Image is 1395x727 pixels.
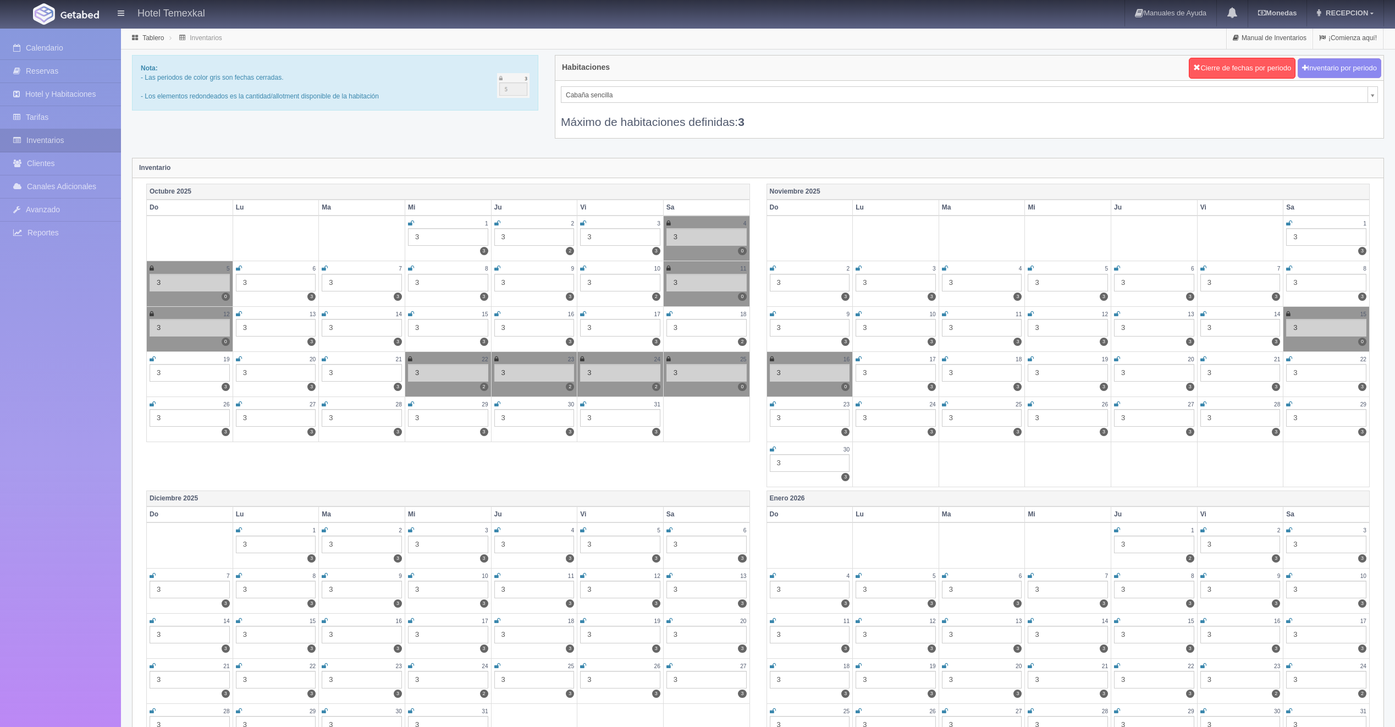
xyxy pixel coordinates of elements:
[33,3,55,25] img: Getabed
[939,200,1025,216] th: Ma
[227,266,230,272] small: 5
[494,626,575,643] div: 3
[322,581,402,598] div: 3
[408,319,488,337] div: 3
[1197,200,1283,216] th: Vi
[666,274,747,291] div: 3
[322,364,402,382] div: 3
[856,364,936,382] div: 3
[933,266,936,272] small: 3
[663,200,749,216] th: Sa
[222,690,230,698] label: 3
[738,599,746,608] label: 3
[1358,599,1366,608] label: 3
[666,536,747,553] div: 3
[652,338,660,346] label: 3
[1227,27,1313,49] a: Manual de Inventarios
[652,383,660,391] label: 2
[738,383,746,391] label: 0
[666,671,747,689] div: 3
[770,581,850,598] div: 3
[396,311,402,317] small: 14
[1114,581,1194,598] div: 3
[856,626,936,643] div: 3
[1272,554,1280,563] label: 3
[1114,409,1194,427] div: 3
[480,554,488,563] label: 3
[150,626,230,643] div: 3
[1286,409,1366,427] div: 3
[1200,319,1281,337] div: 3
[408,364,488,382] div: 3
[147,200,233,216] th: Do
[322,626,402,643] div: 3
[480,428,488,436] label: 3
[566,554,574,563] label: 3
[150,364,230,382] div: 3
[1286,228,1366,246] div: 3
[566,338,574,346] label: 3
[928,293,936,301] label: 3
[1114,364,1194,382] div: 3
[236,536,316,553] div: 3
[1100,428,1108,436] label: 3
[1028,364,1108,382] div: 3
[740,311,746,317] small: 18
[767,184,1370,200] th: Noviembre 2025
[566,645,574,653] label: 3
[1028,409,1108,427] div: 3
[738,247,746,255] label: 0
[480,599,488,608] label: 3
[1358,554,1366,563] label: 3
[738,554,746,563] label: 3
[1200,581,1281,598] div: 3
[1028,581,1108,598] div: 3
[942,319,1022,337] div: 3
[770,454,850,472] div: 3
[1200,536,1281,553] div: 3
[494,581,575,598] div: 3
[1272,293,1280,301] label: 3
[491,200,577,216] th: Ju
[1013,690,1022,698] label: 3
[568,311,574,317] small: 16
[147,184,750,200] th: Octubre 2025
[1025,200,1111,216] th: Mi
[770,671,850,689] div: 3
[1286,536,1366,553] div: 3
[841,428,850,436] label: 3
[399,266,402,272] small: 7
[307,383,316,391] label: 3
[738,293,746,301] label: 0
[666,228,747,246] div: 3
[394,293,402,301] label: 3
[1200,626,1281,643] div: 3
[942,274,1022,291] div: 3
[139,164,170,172] strong: Inventario
[577,200,664,216] th: Vi
[408,228,488,246] div: 3
[1186,383,1194,391] label: 3
[394,690,402,698] label: 3
[480,247,488,255] label: 3
[132,55,538,111] div: - Las periodos de color gris son fechas cerradas. - Los elementos redondeados es la cantidad/allo...
[1013,383,1022,391] label: 3
[1286,626,1366,643] div: 3
[494,228,575,246] div: 3
[1114,536,1194,553] div: 3
[1100,690,1108,698] label: 3
[571,221,575,227] small: 2
[222,293,230,301] label: 0
[1358,383,1366,391] label: 3
[236,626,316,643] div: 3
[841,293,850,301] label: 3
[1272,690,1280,698] label: 2
[770,319,850,337] div: 3
[307,293,316,301] label: 3
[222,338,230,346] label: 0
[1100,599,1108,608] label: 3
[1186,554,1194,563] label: 2
[580,671,660,689] div: 3
[580,274,660,291] div: 3
[1114,671,1194,689] div: 3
